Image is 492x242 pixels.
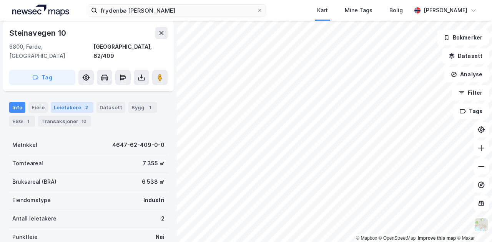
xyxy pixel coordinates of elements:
[128,102,157,113] div: Bygg
[24,117,32,125] div: 1
[12,159,43,168] div: Tomteareal
[28,102,48,113] div: Eiere
[9,102,25,113] div: Info
[12,177,57,186] div: Bruksareal (BRA)
[12,196,51,205] div: Eiendomstype
[143,196,165,205] div: Industri
[9,116,35,127] div: ESG
[453,104,489,119] button: Tags
[93,42,168,61] div: [GEOGRAPHIC_DATA], 62/409
[38,116,91,127] div: Transaksjoner
[9,70,75,85] button: Tag
[379,235,416,241] a: OpenStreetMap
[51,102,93,113] div: Leietakere
[356,235,377,241] a: Mapbox
[442,48,489,64] button: Datasett
[12,214,57,223] div: Antall leietakere
[112,140,165,150] div: 4647-62-409-0-0
[454,205,492,242] div: Kontrollprogram for chat
[345,6,372,15] div: Mine Tags
[317,6,328,15] div: Kart
[418,235,456,241] a: Improve this map
[80,117,88,125] div: 10
[12,232,38,242] div: Punktleie
[9,27,68,39] div: Steinavegen 10
[444,67,489,82] button: Analyse
[143,159,165,168] div: 7 355 ㎡
[156,232,165,242] div: Nei
[389,6,403,15] div: Bolig
[12,140,37,150] div: Matrikkel
[142,177,165,186] div: 6 538 ㎡
[83,104,90,111] div: 2
[146,104,154,111] div: 1
[161,214,165,223] div: 2
[96,102,125,113] div: Datasett
[437,30,489,45] button: Bokmerker
[454,205,492,242] iframe: Chat Widget
[424,6,467,15] div: [PERSON_NAME]
[12,5,69,16] img: logo.a4113a55bc3d86da70a041830d287a7e.svg
[97,5,257,16] input: Søk på adresse, matrikkel, gårdeiere, leietakere eller personer
[452,85,489,100] button: Filter
[9,42,93,61] div: 6800, Førde, [GEOGRAPHIC_DATA]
